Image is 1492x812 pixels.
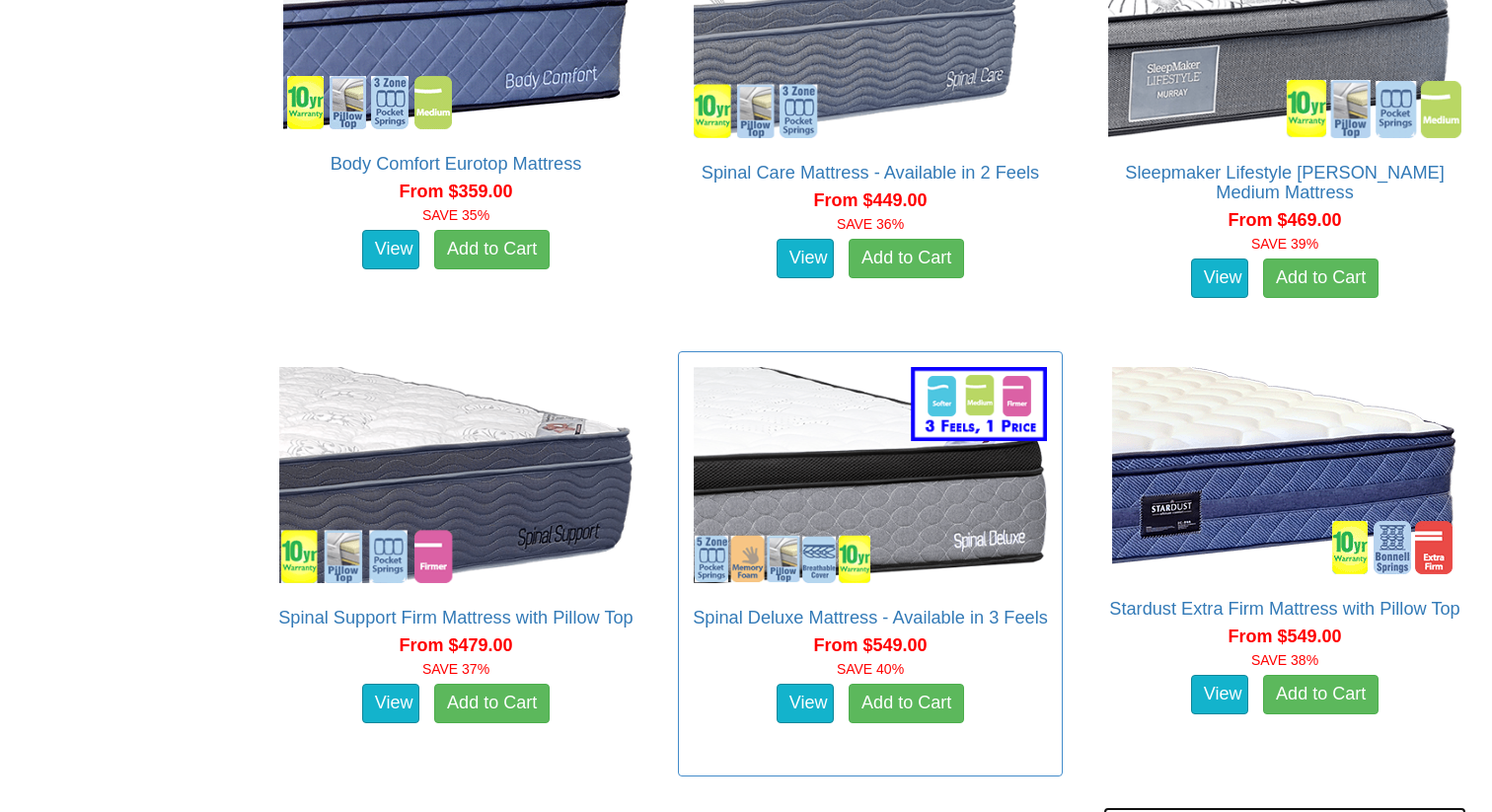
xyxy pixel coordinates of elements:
[434,230,550,269] a: Add to Cart
[1125,163,1444,202] a: Sleepmaker Lifestyle [PERSON_NAME] Medium Mattress
[331,154,582,174] a: Body Comfort Eurotop Mattress
[399,635,512,655] span: From $479.00
[777,239,834,278] a: View
[362,230,419,269] a: View
[693,608,1048,627] a: Spinal Deluxe Mattress - Available in 3 Feels
[1251,652,1318,668] font: SAVE 38%
[1263,675,1379,714] a: Add to Cart
[837,216,904,232] font: SAVE 36%
[399,182,512,201] span: From $359.00
[422,207,489,223] font: SAVE 35%
[274,362,637,588] img: Spinal Support Firm Mattress with Pillow Top
[1191,258,1248,298] a: View
[849,239,964,278] a: Add to Cart
[434,684,550,723] a: Add to Cart
[813,190,927,210] span: From $449.00
[689,362,1052,588] img: Spinal Deluxe Mattress - Available in 3 Feels
[1107,362,1462,579] img: Stardust Extra Firm Mattress with Pillow Top
[849,684,964,723] a: Add to Cart
[1263,258,1379,298] a: Add to Cart
[813,635,927,655] span: From $549.00
[837,661,904,677] font: SAVE 40%
[362,684,419,723] a: View
[777,684,834,723] a: View
[278,608,634,627] a: Spinal Support Firm Mattress with Pillow Top
[1228,627,1341,646] span: From $549.00
[1251,236,1318,252] font: SAVE 39%
[422,661,489,677] font: SAVE 37%
[702,163,1039,183] a: Spinal Care Mattress - Available in 2 Feels
[1109,599,1459,619] a: Stardust Extra Firm Mattress with Pillow Top
[1191,675,1248,714] a: View
[1228,210,1341,230] span: From $469.00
